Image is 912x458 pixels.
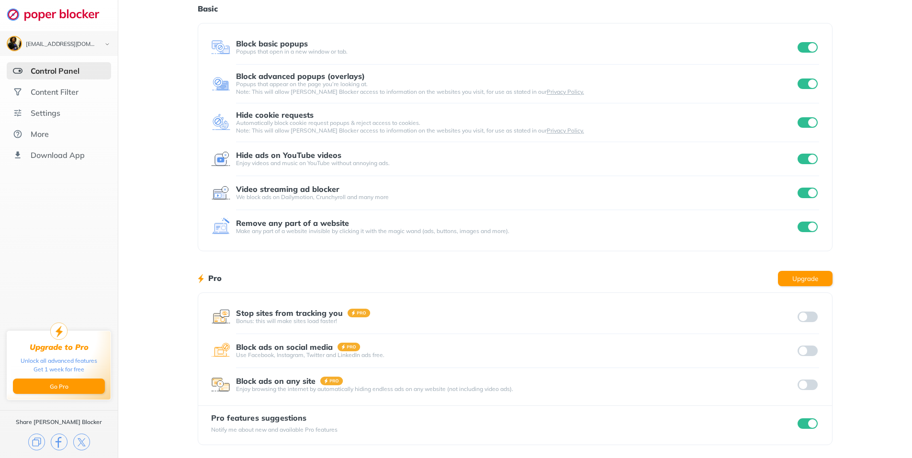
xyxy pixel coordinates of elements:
img: features-selected.svg [13,66,23,76]
img: ACg8ocIHIVeOm7w_t-qf7-1hME0yk4hn7IOnafZYv6FhvlazlH4hbkuF=s96-c [8,37,21,50]
img: settings.svg [13,108,23,118]
div: Bonus: this will make sites load faster! [236,317,796,325]
div: More [31,129,49,139]
div: Get 1 week for free [34,365,84,374]
img: feature icon [211,113,230,132]
img: feature icon [211,307,230,326]
img: feature icon [211,149,230,168]
img: x.svg [73,434,90,450]
div: Notify me about new and available Pro features [211,426,338,434]
div: Enjoy videos and music on YouTube without annoying ads. [236,159,796,167]
div: Settings [31,108,60,118]
img: download-app.svg [13,150,23,160]
img: facebook.svg [51,434,68,450]
div: Block ads on any site [236,377,315,385]
div: Block advanced popups (overlays) [236,72,365,80]
button: Go Pro [13,379,105,394]
div: Automatically block cookie request popups & reject access to cookies. Note: This will allow [PERS... [236,119,796,134]
div: Use Facebook, Instagram, Twitter and LinkedIn ads free. [236,351,796,359]
div: Content Filter [31,87,79,97]
a: Privacy Policy. [547,127,584,134]
div: Remove any part of a website [236,219,349,227]
h1: Pro [208,272,222,284]
div: Enjoy browsing the internet by automatically hiding endless ads on any website (not including vid... [236,385,796,393]
img: copy.svg [28,434,45,450]
img: feature icon [211,38,230,57]
img: social.svg [13,87,23,97]
img: feature icon [211,375,230,394]
img: feature icon [211,74,230,93]
img: lighting bolt [198,273,204,284]
div: Download App [31,150,85,160]
img: upgrade-to-pro.svg [50,323,68,340]
a: Privacy Policy. [547,88,584,95]
div: Make any part of a website invisible by clicking it with the magic wand (ads, buttons, images and... [236,227,796,235]
div: cymucker87@gmail.com [26,41,97,48]
div: Pro features suggestions [211,413,338,422]
div: Share [PERSON_NAME] Blocker [16,418,102,426]
div: Unlock all advanced features [21,357,97,365]
img: feature icon [211,341,230,360]
h1: Basic [198,2,833,15]
div: Block ads on social media [236,343,333,351]
img: pro-badge.svg [348,309,371,317]
img: feature icon [211,217,230,236]
button: Upgrade [778,271,833,286]
div: Hide ads on YouTube videos [236,151,341,159]
div: Stop sites from tracking you [236,309,343,317]
img: pro-badge.svg [338,343,360,351]
div: Popups that open in a new window or tab. [236,48,796,56]
div: Upgrade to Pro [30,343,89,352]
div: Video streaming ad blocker [236,185,339,193]
div: Popups that appear on the page you’re looking at. Note: This will allow [PERSON_NAME] Blocker acc... [236,80,796,96]
img: feature icon [211,183,230,202]
div: Control Panel [31,66,79,76]
img: about.svg [13,129,23,139]
div: Block basic popups [236,39,308,48]
img: chevron-bottom-black.svg [101,39,113,49]
div: Hide cookie requests [236,111,314,119]
div: We block ads on Dailymotion, Crunchyroll and many more [236,193,796,201]
img: pro-badge.svg [320,377,343,385]
img: logo-webpage.svg [7,8,110,21]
